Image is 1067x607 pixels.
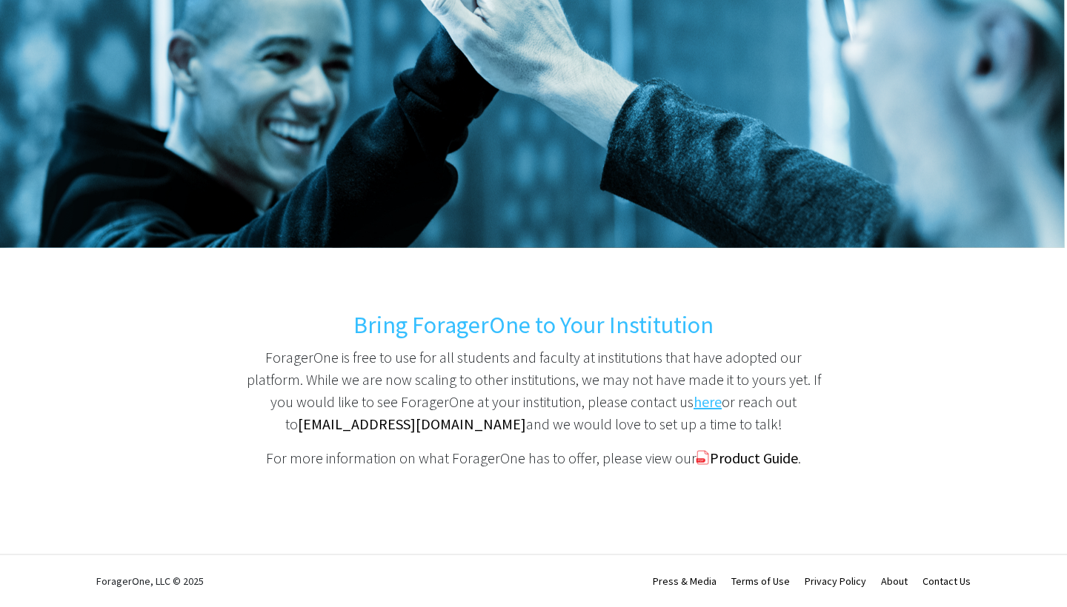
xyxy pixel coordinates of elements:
a: Product Guide [710,449,798,467]
img: pdf_icon.png [696,450,709,465]
a: [EMAIL_ADDRESS][DOMAIN_NAME] [298,415,526,433]
a: Contact Us [923,574,971,588]
div: ForagerOne, LLC © 2025 [96,555,204,607]
a: here [694,392,722,411]
a: Press & Media [653,574,717,588]
a: Privacy Policy [805,574,866,588]
a: Terms of Use [731,574,790,588]
iframe: Chat [11,540,63,596]
p: For more information on what ForagerOne has to offer, please view our . [241,447,826,469]
p: ForagerOne is free to use for all students and faculty at institutions that have adopted our plat... [241,346,826,435]
a: About [881,574,908,588]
